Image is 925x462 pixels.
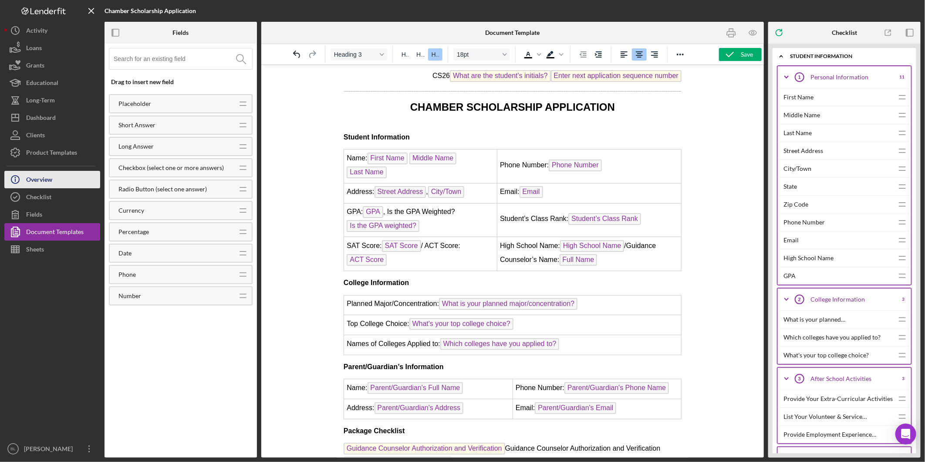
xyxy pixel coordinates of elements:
[26,39,42,59] div: Loans
[4,188,100,206] button: Checklist
[173,29,189,36] div: Fields
[4,144,100,161] a: Product Templates
[402,51,409,58] span: H1
[895,424,916,445] div: Open Intercom Messenger
[798,297,801,302] tspan: 2
[45,175,84,187] span: SAT Score
[160,85,344,119] td: Phone Number:
[4,92,100,109] a: Long-Term
[26,144,77,163] div: Product Templates
[7,378,169,390] span: Guidance Counselor Authorization and Verification
[810,296,895,303] div: College Information
[110,271,232,278] div: Phone
[7,362,68,370] strong: Package Checklist
[212,95,265,106] span: Phone Number
[4,126,100,144] button: Clients
[7,5,345,19] p: CS26
[719,48,762,61] button: Save
[337,65,689,458] iframe: Rich Text Area
[160,172,344,206] td: High School Name: /Guidance Counselor’s Name:
[4,74,100,92] button: Educational
[591,48,606,61] button: Increase indent
[111,78,253,85] div: Drag to insert new field
[26,206,42,225] div: Fields
[7,118,161,138] td: Address: ,
[4,109,100,126] button: Dashboard
[228,317,332,329] span: Parent/Guardian's Phone Name
[398,48,412,61] button: Heading 1
[673,48,688,61] button: Reveal or hide additional toolbar items
[113,5,214,17] span: What are the student's initials?
[305,48,320,61] button: Redo
[7,68,73,76] strong: Student Information
[7,298,107,306] strong: Parent/Guardian’s Information
[798,376,801,381] tspan: 3
[7,214,72,221] strong: College Information
[110,228,232,235] div: Percentage
[22,440,78,460] div: [PERSON_NAME]
[26,74,58,94] div: Educational
[26,57,44,76] div: Grants
[486,29,540,36] b: Document Template
[26,223,84,243] div: Document Templates
[7,270,345,290] td: Names of Colleges Applied to:
[4,171,100,188] a: Overview
[214,5,345,17] span: Enter next application sequence number
[576,48,591,61] button: Decrease indent
[73,88,120,99] span: Middle Name
[10,155,83,167] span: Is the GPA weighted?
[7,392,115,404] span: Student Agreement/Authorization
[783,329,894,346] div: Which colleges have you applied to?
[790,54,905,59] div: Student Information
[810,375,895,382] div: After School Activities
[783,124,894,142] div: Last Name
[783,142,894,160] div: Street Address
[899,75,905,80] div: 11
[223,175,287,187] span: High School Name
[783,214,894,231] div: Phone Number
[413,48,427,61] button: Heading 2
[521,48,543,61] div: Text color Black
[741,48,753,61] div: Save
[38,121,90,133] span: Street Address
[4,57,100,74] button: Grants
[160,118,344,138] td: Email:
[783,408,894,425] div: List Your Volunteer & Service Contributions
[74,36,278,48] span: CHAMBER SCHOLARSHIP APPLICATION
[31,317,127,329] span: Parent/Guardian's Full Name
[783,106,894,124] div: Middle Name
[31,88,71,99] span: First Name
[783,231,894,249] div: Email
[10,189,50,201] span: ACT Score
[783,249,894,267] div: High School Name
[7,230,345,250] td: Planned Major/Concentration:
[7,172,161,206] td: SAT Score: / ACT Score:
[798,75,801,80] tspan: 1
[183,121,206,133] span: Email
[110,292,232,299] div: Number
[91,121,128,133] span: City/Town
[7,334,176,354] td: Address:
[223,189,261,201] span: Full Name
[617,48,631,61] button: Align left
[176,334,345,354] td: Email:
[114,48,252,69] input: Search for an existing field
[198,337,280,349] span: Parent/Guardian's Email
[110,164,232,171] div: Checkbox (select one or more answers)
[26,188,51,208] div: Checklist
[783,160,894,177] div: City/Town
[110,207,232,214] div: Currency
[331,48,387,61] button: Format Heading 3
[4,39,100,57] button: Loans
[4,223,100,241] a: Document Templates
[428,48,442,61] button: Heading 3
[432,51,439,58] span: H3
[26,109,56,129] div: Dashboard
[4,241,100,258] button: Sheets
[810,74,893,81] div: Personal Information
